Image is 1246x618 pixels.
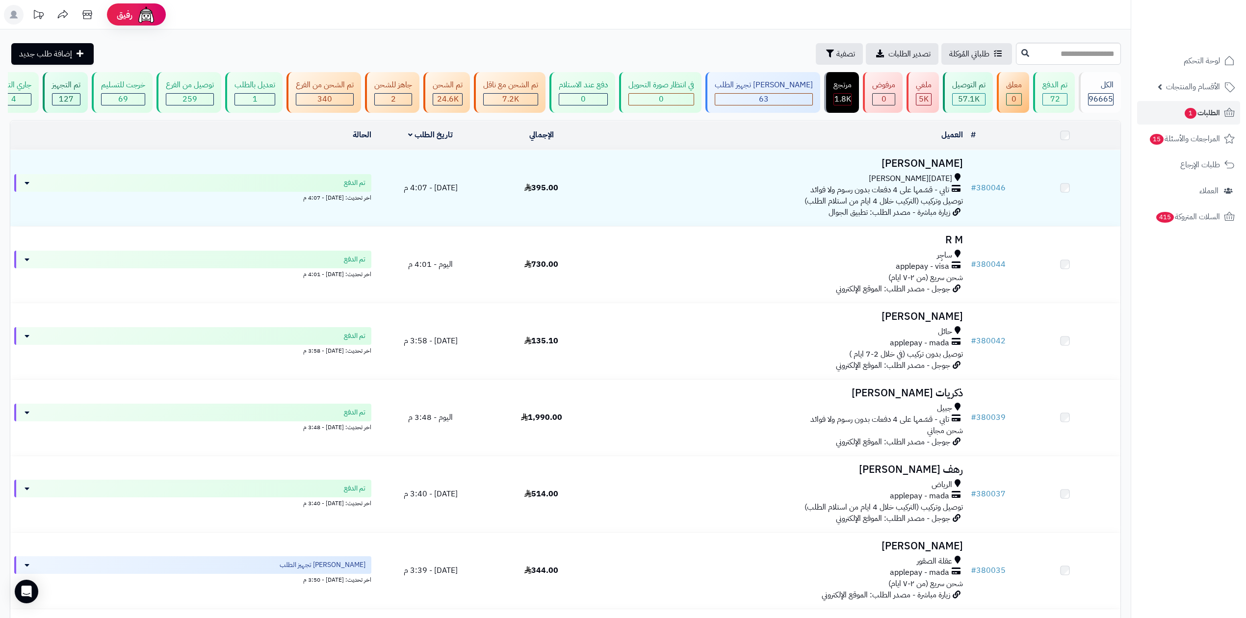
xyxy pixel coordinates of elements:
[872,79,895,91] div: مرفوض
[421,72,472,113] a: تم الشحن 24.6K
[715,79,813,91] div: [PERSON_NAME] تجهيز الطلب
[118,93,128,105] span: 69
[408,258,453,270] span: اليوم - 4:01 م
[223,72,285,113] a: تعديل بالطلب 1
[234,79,275,91] div: تعديل بالطلب
[433,94,462,105] div: 24601
[601,234,963,246] h3: R M
[822,589,950,601] span: زيارة مباشرة - مصدر الطلب: الموقع الإلكتروني
[834,94,851,105] div: 1847
[363,72,421,113] a: جاهز للشحن 2
[938,326,952,337] span: حائل
[102,94,145,105] div: 69
[433,79,463,91] div: تم الشحن
[101,79,145,91] div: خرجت للتسليم
[836,48,855,60] span: تصفية
[524,258,558,270] span: 730.00
[14,192,371,202] div: اخر تحديث: [DATE] - 4:07 م
[833,79,852,91] div: مرتجع
[953,94,985,105] div: 57060
[810,414,949,425] span: تابي - قسّمها على 4 دفعات بدون رسوم ولا فوائد
[344,255,365,264] span: تم الدفع
[14,497,371,508] div: اخر تحديث: [DATE] - 3:40 م
[1149,132,1220,146] span: المراجعات والأسئلة
[90,72,155,113] a: خرجت للتسليم 69
[547,72,617,113] a: دفع عند الاستلام 0
[484,94,538,105] div: 7222
[601,464,963,475] h3: رهف [PERSON_NAME]
[937,403,952,414] span: جبيل
[1137,153,1240,177] a: طلبات الإرجاع
[408,412,453,423] span: اليوم - 3:48 م
[1042,79,1067,91] div: تم الدفع
[919,93,929,105] span: 5K
[1149,133,1165,145] span: 15
[1043,94,1067,105] div: 72
[14,345,371,355] div: اخر تحديث: [DATE] - 3:58 م
[759,93,769,105] span: 63
[952,79,986,91] div: تم التوصيل
[524,182,558,194] span: 395.00
[805,195,963,207] span: توصيل وتركيب (التركيب خلال 4 ايام من استلام الطلب)
[949,48,989,60] span: طلباتي المُوكلة
[344,484,365,493] span: تم الدفع
[253,93,258,105] span: 1
[1050,93,1060,105] span: 72
[958,93,980,105] span: 57.1K
[1031,72,1077,113] a: تم الدفع 72
[182,93,197,105] span: 259
[1007,94,1021,105] div: 0
[927,425,963,437] span: شحن مجاني
[296,79,354,91] div: تم الشحن من الفرع
[374,79,412,91] div: جاهز للشحن
[559,94,607,105] div: 0
[917,556,952,567] span: عقلة الصقور
[971,129,976,141] a: #
[888,272,963,283] span: شحن سريع (من ٢-٧ ايام)
[1088,79,1114,91] div: الكل
[805,501,963,513] span: توصيل وتركيب (التركيب خلال 4 ايام من استلام الطلب)
[601,387,963,399] h3: ذكريات [PERSON_NAME]
[437,93,459,105] span: 24.6K
[1089,93,1113,105] span: 96665
[941,43,1012,65] a: طلباتي المُوكلة
[869,173,952,184] span: [DATE][PERSON_NAME]
[601,541,963,552] h3: [PERSON_NAME]
[404,182,458,194] span: [DATE] - 4:07 م
[829,206,950,218] span: زيارة مباشرة - مصدر الطلب: تطبيق الجوال
[971,258,976,270] span: #
[890,567,949,578] span: applepay - mada
[941,129,963,141] a: العميل
[472,72,547,113] a: تم الشحن مع ناقل 7.2K
[353,129,371,141] a: الحالة
[1137,101,1240,125] a: الطلبات1
[628,79,694,91] div: في انتظار صورة التحويل
[888,48,931,60] span: تصدير الطلبات
[916,94,931,105] div: 4998
[155,72,223,113] a: توصيل من الفرع 259
[822,72,861,113] a: مرتجع 1.8K
[1184,107,1197,119] span: 1
[344,178,365,188] span: تم الدفع
[1006,79,1022,91] div: معلق
[136,5,156,25] img: ai-face.png
[285,72,363,113] a: تم الشحن من الفرع 340
[971,412,976,423] span: #
[905,72,941,113] a: ملغي 5K
[896,261,949,272] span: applepay - visa
[391,93,396,105] span: 2
[601,158,963,169] h3: [PERSON_NAME]
[344,408,365,417] span: تم الدفع
[836,283,950,295] span: جوجل - مصدر الطلب: الموقع الإلكتروني
[166,94,213,105] div: 259
[834,93,851,105] span: 1.8K
[1166,80,1220,94] span: الأقسام والمنتجات
[404,335,458,347] span: [DATE] - 3:58 م
[14,268,371,279] div: اخر تحديث: [DATE] - 4:01 م
[52,94,80,105] div: 127
[971,412,1006,423] a: #380039
[971,488,976,500] span: #
[873,94,895,105] div: 0
[1180,158,1220,172] span: طلبات الإرجاع
[836,360,950,371] span: جوجل - مصدر الطلب: الموقع الإلكتروني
